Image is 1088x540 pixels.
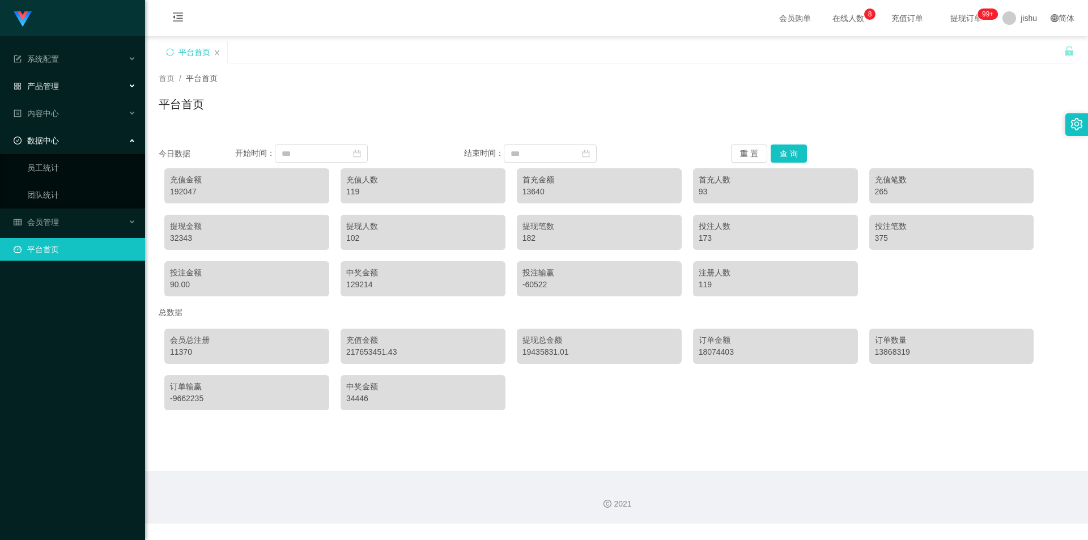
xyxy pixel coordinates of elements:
sup: 1109 [977,8,998,20]
span: 提现订单 [945,14,988,22]
i: 图标: table [14,218,22,226]
div: 注册人数 [699,267,852,279]
i: 图标: calendar [353,150,361,158]
div: 今日数据 [159,148,235,160]
span: 充值订单 [886,14,929,22]
div: -60522 [522,279,676,291]
div: 102 [346,232,500,244]
div: 173 [699,232,852,244]
i: 图标: close [214,49,220,56]
span: 内容中心 [14,109,59,118]
div: 总数据 [159,302,1074,323]
div: 订单数量 [875,334,1028,346]
a: 员工统计 [27,156,136,179]
div: 13868319 [875,346,1028,358]
div: 首充人数 [699,174,852,186]
span: 首页 [159,74,175,83]
div: 192047 [170,186,324,198]
div: 投注人数 [699,220,852,232]
div: 129214 [346,279,500,291]
div: 提现笔数 [522,220,676,232]
div: 375 [875,232,1028,244]
div: 充值金额 [170,174,324,186]
span: 开始时间： [235,148,275,158]
div: 充值笔数 [875,174,1028,186]
i: 图标: setting [1070,118,1083,130]
span: 产品管理 [14,82,59,91]
span: 在线人数 [827,14,870,22]
div: 217653451.43 [346,346,500,358]
span: 结束时间： [464,148,504,158]
div: 投注金额 [170,267,324,279]
div: 中奖金额 [346,381,500,393]
div: 平台首页 [178,41,210,63]
i: 图标: profile [14,109,22,117]
div: 中奖金额 [346,267,500,279]
i: 图标: unlock [1064,46,1074,56]
div: 投注输赢 [522,267,676,279]
div: 34446 [346,393,500,405]
i: 图标: check-circle-o [14,137,22,144]
div: 265 [875,186,1028,198]
div: 90.00 [170,279,324,291]
div: 充值人数 [346,174,500,186]
button: 重 置 [731,144,767,163]
i: 图标: appstore-o [14,82,22,90]
div: 2021 [154,498,1079,510]
div: 提现人数 [346,220,500,232]
span: 系统配置 [14,54,59,63]
i: 图标: calendar [582,150,590,158]
div: -9662235 [170,393,324,405]
div: 119 [346,186,500,198]
div: 93 [699,186,852,198]
i: 图标: global [1051,14,1059,22]
div: 119 [699,279,852,291]
div: 18074403 [699,346,852,358]
span: 数据中心 [14,136,59,145]
span: 会员管理 [14,218,59,227]
div: 订单输赢 [170,381,324,393]
a: 图标: dashboard平台首页 [14,238,136,261]
div: 13640 [522,186,676,198]
i: 图标: copyright [603,500,611,508]
div: 充值金额 [346,334,500,346]
i: 图标: form [14,55,22,63]
a: 团队统计 [27,184,136,206]
p: 8 [868,8,872,20]
img: logo.9652507e.png [14,11,32,27]
div: 32343 [170,232,324,244]
span: 平台首页 [186,74,218,83]
div: 提现金额 [170,220,324,232]
div: 11370 [170,346,324,358]
div: 订单金额 [699,334,852,346]
button: 查 询 [771,144,807,163]
div: 投注笔数 [875,220,1028,232]
div: 19435831.01 [522,346,676,358]
i: 图标: sync [166,48,174,56]
sup: 8 [864,8,875,20]
div: 182 [522,232,676,244]
div: 会员总注册 [170,334,324,346]
span: / [179,74,181,83]
h1: 平台首页 [159,96,204,113]
i: 图标: menu-fold [159,1,197,37]
div: 首充金额 [522,174,676,186]
div: 提现总金额 [522,334,676,346]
